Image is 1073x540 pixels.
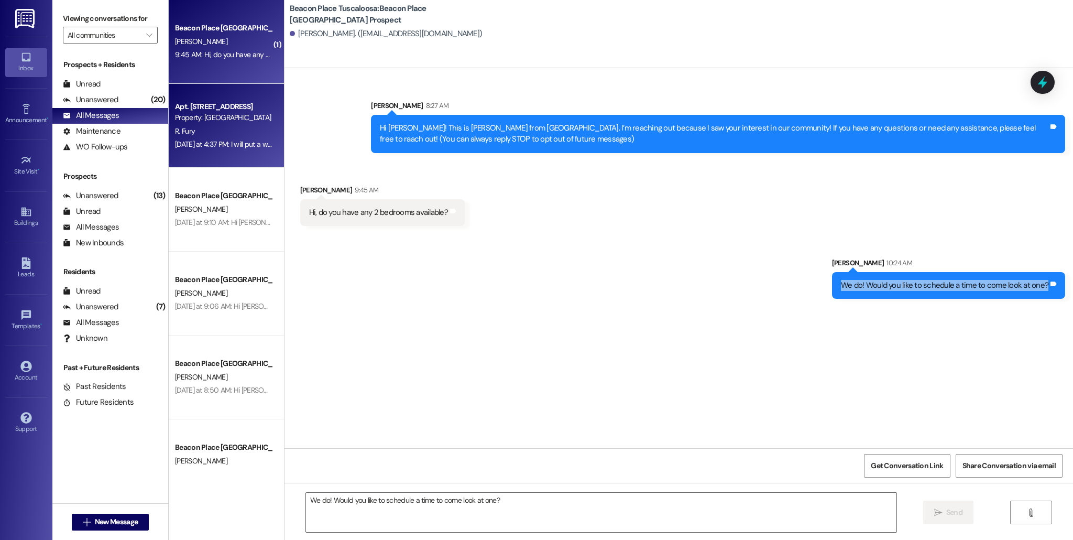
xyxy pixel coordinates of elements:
[309,207,448,218] div: Hi, do you have any 2 bedrooms available?
[47,115,48,122] span: •
[175,301,686,311] div: [DATE] at 9:06 AM: Hi [PERSON_NAME]! I saw that you came to look [DATE]! If you have any question...
[5,409,47,437] a: Support
[841,280,1048,291] div: We do! Would you like to schedule a time to come look at one?
[832,257,1065,272] div: [PERSON_NAME]
[934,509,942,517] i: 
[63,126,121,137] div: Maintenance
[63,206,101,217] div: Unread
[871,460,943,471] span: Get Conversation Link
[52,59,168,70] div: Prospects + Residents
[175,139,395,149] div: [DATE] at 4:37 PM: I will put a work order in. Thank you for letting us know!
[175,358,272,369] div: Beacon Place [GEOGRAPHIC_DATA] Prospect
[148,92,168,108] div: (20)
[175,50,334,59] div: 9:45 AM: Hi, do you have any 2 bedrooms available?
[63,397,134,408] div: Future Residents
[151,188,168,204] div: (13)
[154,299,168,315] div: (7)
[5,203,47,231] a: Buildings
[962,460,1056,471] span: Share Conversation via email
[864,454,950,478] button: Get Conversation Link
[5,48,47,77] a: Inbox
[423,100,448,111] div: 8:27 AM
[175,37,227,46] span: [PERSON_NAME]
[371,100,1065,115] div: [PERSON_NAME]
[175,204,227,214] span: [PERSON_NAME]
[68,27,141,44] input: All communities
[72,514,149,531] button: New Message
[63,301,118,312] div: Unanswered
[175,372,227,382] span: [PERSON_NAME]
[175,288,227,298] span: [PERSON_NAME]
[38,166,39,174] span: •
[946,507,962,518] span: Send
[175,385,1038,395] div: [DATE] at 8:50 AM: Hi [PERSON_NAME]! I hope you're doing well. Just a reminder that if you are ho...
[175,190,272,201] div: Beacon Place [GEOGRAPHIC_DATA] Prospect
[884,257,912,268] div: 10:24 AM
[175,218,928,227] div: [DATE] at 9:10 AM: Hi [PERSON_NAME]! This is [PERSON_NAME] from [GEOGRAPHIC_DATA]. I wanted to re...
[175,126,195,136] span: R. Fury
[1027,509,1035,517] i: 
[352,185,378,196] div: 9:45 AM
[146,31,152,39] i: 
[175,101,272,112] div: Apt. [STREET_ADDRESS]
[52,362,168,373] div: Past + Future Residents
[5,358,47,386] a: Account
[5,306,47,334] a: Templates •
[923,501,974,524] button: Send
[175,442,272,453] div: Beacon Place [GEOGRAPHIC_DATA] Prospect
[83,518,91,526] i: 
[175,23,272,34] div: Beacon Place [GEOGRAPHIC_DATA] Prospect
[63,94,118,105] div: Unanswered
[15,9,37,28] img: ResiDesk Logo
[63,222,119,233] div: All Messages
[63,381,126,392] div: Past Residents
[63,110,119,121] div: All Messages
[95,516,138,527] span: New Message
[300,185,465,199] div: [PERSON_NAME]
[175,274,272,285] div: Beacon Place [GEOGRAPHIC_DATA] Prospect
[175,112,272,123] div: Property: [GEOGRAPHIC_DATA] [GEOGRAPHIC_DATA]
[40,321,42,328] span: •
[5,254,47,283] a: Leads
[63,237,124,249] div: New Inbounds
[63,333,107,344] div: Unknown
[290,28,483,39] div: [PERSON_NAME]. ([EMAIL_ADDRESS][DOMAIN_NAME])
[956,454,1063,478] button: Share Conversation via email
[290,3,499,26] b: Beacon Place Tuscaloosa: Beacon Place [GEOGRAPHIC_DATA] Prospect
[5,152,47,180] a: Site Visit •
[63,142,127,153] div: WO Follow-ups
[380,123,1048,145] div: Hi [PERSON_NAME]! This is [PERSON_NAME] from [GEOGRAPHIC_DATA]. I’m reaching out because I saw yo...
[52,171,168,182] div: Prospects
[63,10,158,27] label: Viewing conversations for
[63,286,101,297] div: Unread
[175,456,227,466] span: [PERSON_NAME]
[52,266,168,277] div: Residents
[63,190,118,201] div: Unanswered
[63,79,101,90] div: Unread
[63,317,119,328] div: All Messages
